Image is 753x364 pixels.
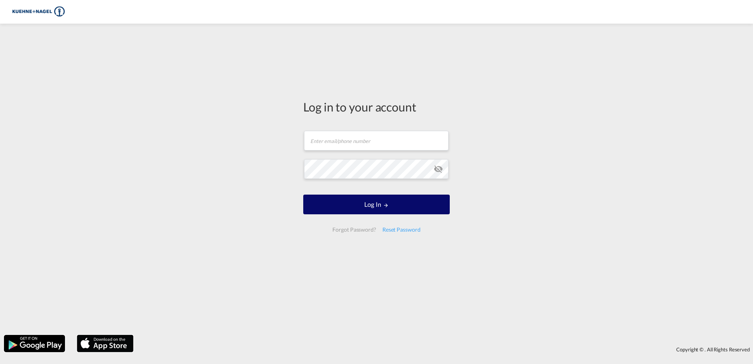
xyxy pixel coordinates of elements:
button: LOGIN [303,195,450,214]
input: Enter email/phone number [304,131,449,150]
div: Copyright © . All Rights Reserved [137,343,753,356]
div: Log in to your account [303,98,450,115]
div: Reset Password [379,223,424,237]
img: 36441310f41511efafde313da40ec4a4.png [12,3,65,21]
md-icon: icon-eye-off [434,164,443,174]
img: apple.png [76,334,134,353]
img: google.png [3,334,66,353]
div: Forgot Password? [329,223,379,237]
